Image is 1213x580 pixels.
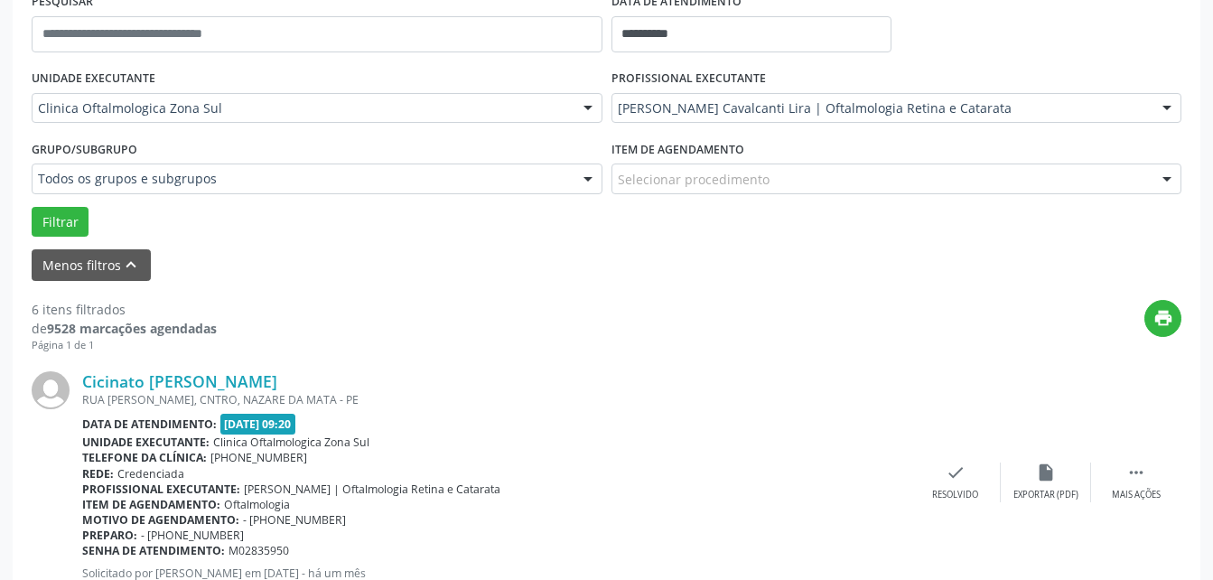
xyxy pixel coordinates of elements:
[210,450,307,465] span: [PHONE_NUMBER]
[1112,489,1161,501] div: Mais ações
[82,466,114,482] b: Rede:
[117,466,184,482] span: Credenciada
[32,300,217,319] div: 6 itens filtrados
[32,338,217,353] div: Página 1 de 1
[38,170,565,188] span: Todos os grupos e subgrupos
[47,320,217,337] strong: 9528 marcações agendadas
[32,371,70,409] img: img
[243,512,346,528] span: - [PHONE_NUMBER]
[244,482,500,497] span: [PERSON_NAME] | Oftalmologia Retina e Catarata
[946,463,966,482] i: check
[229,543,289,558] span: M02835950
[82,482,240,497] b: Profissional executante:
[82,543,225,558] b: Senha de atendimento:
[82,450,207,465] b: Telefone da clínica:
[224,497,290,512] span: Oftalmologia
[82,497,220,512] b: Item de agendamento:
[32,319,217,338] div: de
[1126,463,1146,482] i: 
[141,528,244,543] span: - [PHONE_NUMBER]
[38,99,565,117] span: Clinica Oftalmologica Zona Sul
[82,435,210,450] b: Unidade executante:
[32,207,89,238] button: Filtrar
[82,392,910,407] div: RUA [PERSON_NAME], CNTRO, NAZARE DA MATA - PE
[611,65,766,93] label: PROFISSIONAL EXECUTANTE
[82,528,137,543] b: Preparo:
[82,512,239,528] b: Motivo de agendamento:
[618,99,1145,117] span: [PERSON_NAME] Cavalcanti Lira | Oftalmologia Retina e Catarata
[82,371,277,391] a: Cicinato [PERSON_NAME]
[220,414,296,435] span: [DATE] 09:20
[213,435,369,450] span: Clinica Oftalmologica Zona Sul
[82,416,217,432] b: Data de atendimento:
[1013,489,1078,501] div: Exportar (PDF)
[932,489,978,501] div: Resolvido
[32,65,155,93] label: UNIDADE EXECUTANTE
[121,255,141,275] i: keyboard_arrow_up
[1036,463,1056,482] i: insert_drive_file
[32,136,137,164] label: Grupo/Subgrupo
[32,249,151,281] button: Menos filtroskeyboard_arrow_up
